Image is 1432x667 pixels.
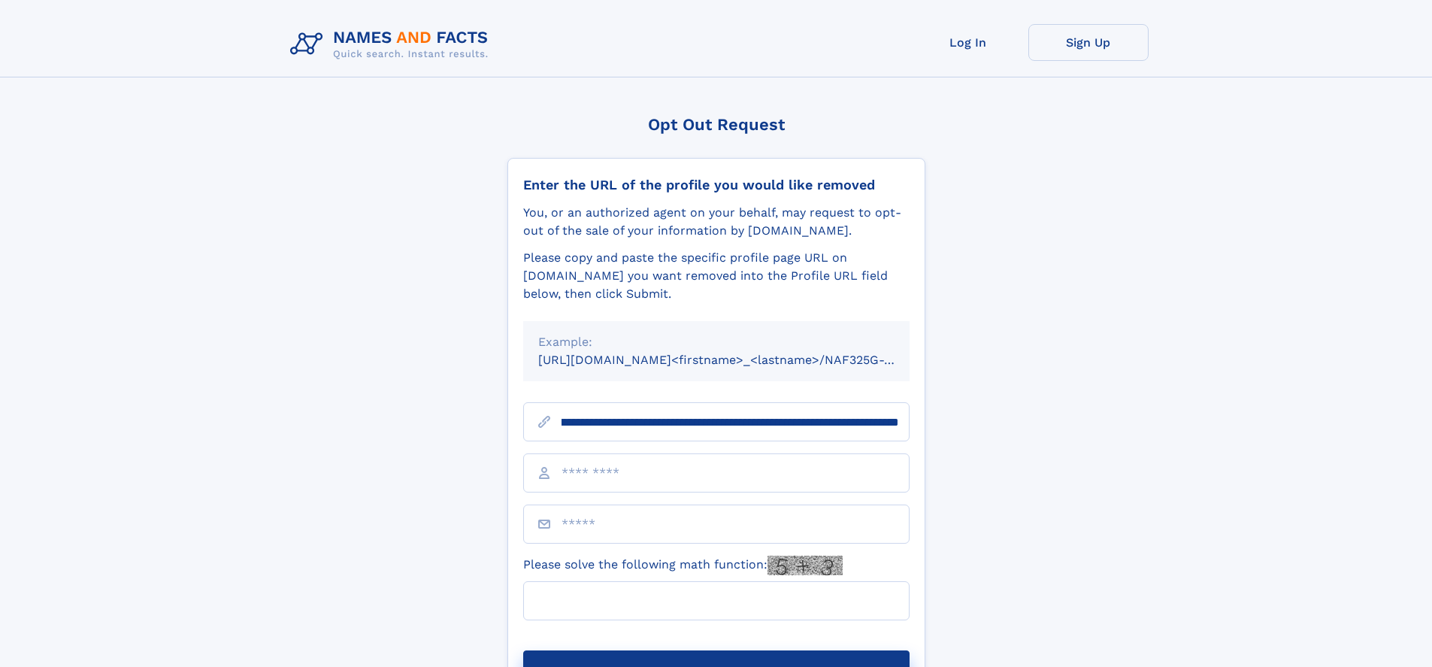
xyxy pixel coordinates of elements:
[284,24,501,65] img: Logo Names and Facts
[523,177,910,193] div: Enter the URL of the profile you would like removed
[1028,24,1149,61] a: Sign Up
[523,204,910,240] div: You, or an authorized agent on your behalf, may request to opt-out of the sale of your informatio...
[538,333,895,351] div: Example:
[523,249,910,303] div: Please copy and paste the specific profile page URL on [DOMAIN_NAME] you want removed into the Pr...
[538,353,938,367] small: [URL][DOMAIN_NAME]<firstname>_<lastname>/NAF325G-xxxxxxxx
[523,556,843,575] label: Please solve the following math function:
[507,115,925,134] div: Opt Out Request
[908,24,1028,61] a: Log In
